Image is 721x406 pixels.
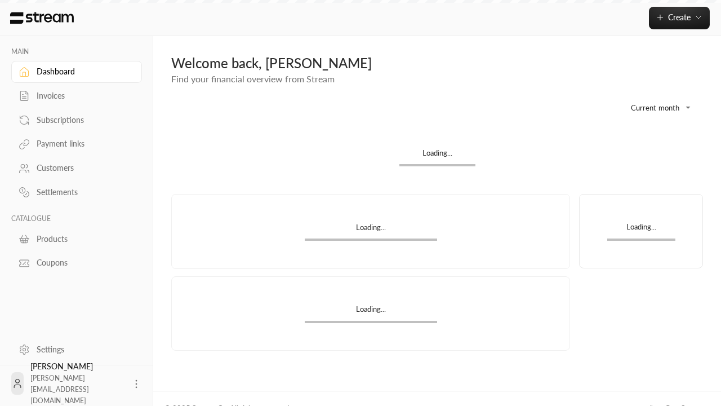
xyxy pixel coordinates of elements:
p: MAIN [11,47,142,56]
p: CATALOGUE [11,214,142,223]
button: Create [649,7,710,29]
div: Dashboard [37,66,128,77]
div: Current month [613,93,697,122]
div: Loading... [607,222,675,238]
a: Customers [11,157,142,179]
span: Create [668,12,691,22]
a: Settings [11,338,142,360]
img: Logo [9,12,75,24]
span: [PERSON_NAME][EMAIL_ADDRESS][DOMAIN_NAME] [30,374,89,405]
a: Settlements [11,182,142,204]
div: Loading... [305,222,437,239]
a: Payment links [11,133,142,155]
div: Payment links [37,138,128,149]
div: Settlements [37,187,128,198]
div: Loading... [305,304,437,320]
div: Settings [37,344,128,355]
div: Invoices [37,90,128,101]
div: [PERSON_NAME] [30,361,124,406]
div: Customers [37,162,128,174]
span: Find your financial overview from Stream [171,73,335,84]
a: Subscriptions [11,109,142,131]
a: Dashboard [11,61,142,83]
div: Coupons [37,257,128,268]
a: Products [11,228,142,250]
a: Invoices [11,85,142,107]
a: Coupons [11,252,142,274]
div: Subscriptions [37,114,128,126]
div: Products [37,233,128,245]
div: Welcome back, [PERSON_NAME] [171,54,703,72]
div: Loading... [399,148,475,164]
